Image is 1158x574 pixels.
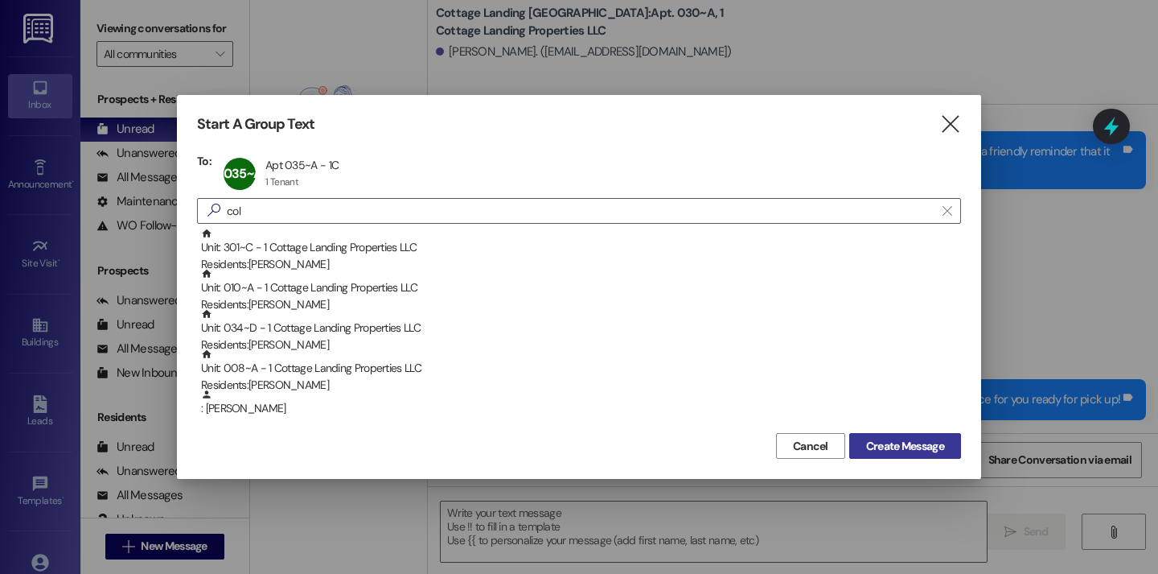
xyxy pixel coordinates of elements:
[776,433,845,459] button: Cancel
[227,200,934,222] input: Search for any contact or apartment
[201,202,227,219] i: 
[942,204,951,217] i: 
[939,116,961,133] i: 
[201,377,961,394] div: Residents: [PERSON_NAME]
[197,154,211,168] h3: To:
[201,389,961,417] div: : [PERSON_NAME]
[201,337,961,353] div: Residents: [PERSON_NAME]
[934,199,960,223] button: Clear text
[866,438,944,455] span: Create Message
[197,349,961,389] div: Unit: 008~A - 1 Cottage Landing Properties LLCResidents:[PERSON_NAME]
[201,308,961,354] div: Unit: 034~D - 1 Cottage Landing Properties LLC
[201,228,961,274] div: Unit: 301~C - 1 Cottage Landing Properties LLC
[265,158,339,172] div: Apt 035~A - 1C
[197,228,961,268] div: Unit: 301~C - 1 Cottage Landing Properties LLCResidents:[PERSON_NAME]
[201,256,961,273] div: Residents: [PERSON_NAME]
[201,349,961,394] div: Unit: 008~A - 1 Cottage Landing Properties LLC
[197,268,961,308] div: Unit: 010~A - 1 Cottage Landing Properties LLCResidents:[PERSON_NAME]
[849,433,961,459] button: Create Message
[197,308,961,349] div: Unit: 034~D - 1 Cottage Landing Properties LLCResidents:[PERSON_NAME]
[793,438,828,455] span: Cancel
[265,176,298,188] div: 1 Tenant
[201,268,961,314] div: Unit: 010~A - 1 Cottage Landing Properties LLC
[201,296,961,313] div: Residents: [PERSON_NAME]
[197,389,961,429] div: : [PERSON_NAME]
[224,165,261,182] span: 035~A
[197,115,314,134] h3: Start A Group Text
